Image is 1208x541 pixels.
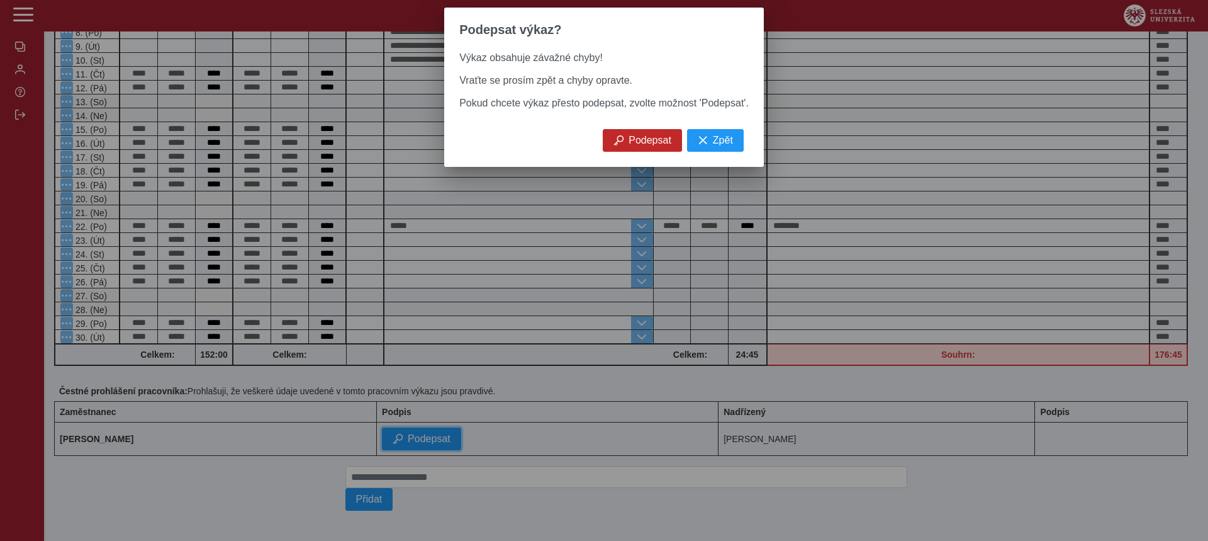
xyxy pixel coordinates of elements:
span: Výkaz obsahuje závažné chyby! Vraťte se prosím zpět a chyby opravte. Pokud chcete výkaz přesto po... [459,52,749,108]
button: Podepsat [603,129,682,152]
button: Zpět [687,129,744,152]
span: Podepsat výkaz? [459,23,561,37]
span: Zpět [713,135,733,146]
span: Podepsat [629,135,671,146]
